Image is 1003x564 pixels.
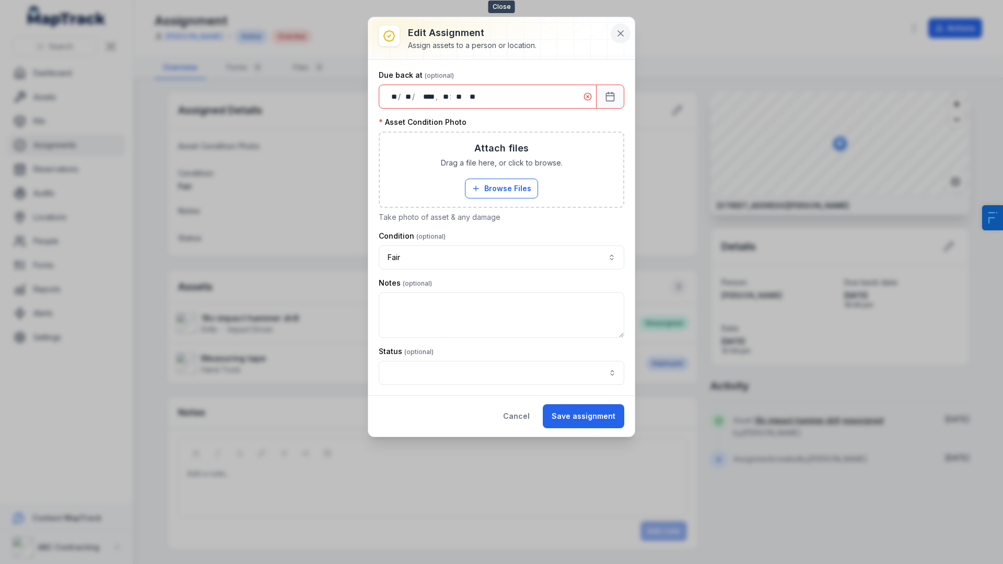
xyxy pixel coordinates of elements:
button: Fair [379,245,624,269]
div: minute, [452,91,463,102]
label: Condition [379,231,446,241]
h3: Attach files [474,141,529,156]
div: day, [388,91,398,102]
label: Due back at [379,70,454,80]
div: , [436,91,439,102]
div: / [412,91,416,102]
p: Take photo of asset & any damage [379,212,624,222]
label: Notes [379,278,432,288]
div: hour, [439,91,449,102]
div: Assign assets to a person or location. [408,40,537,51]
span: Drag a file here, or click to browse. [441,158,563,168]
label: Asset Condition Photo [379,117,466,127]
div: / [398,91,402,102]
button: Cancel [494,404,539,428]
label: Status [379,346,434,357]
div: am/pm, [465,91,477,102]
h3: Edit assignment [408,26,537,40]
input: assignment-edit:cf[1a526681-56ed-4d33-a366-272b18425df2]-label [379,361,624,385]
button: Save assignment [543,404,624,428]
button: Browse Files [465,179,538,198]
button: Calendar [596,85,624,109]
div: year, [416,91,436,102]
span: Close [488,1,515,13]
div: : [450,91,452,102]
div: month, [402,91,412,102]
